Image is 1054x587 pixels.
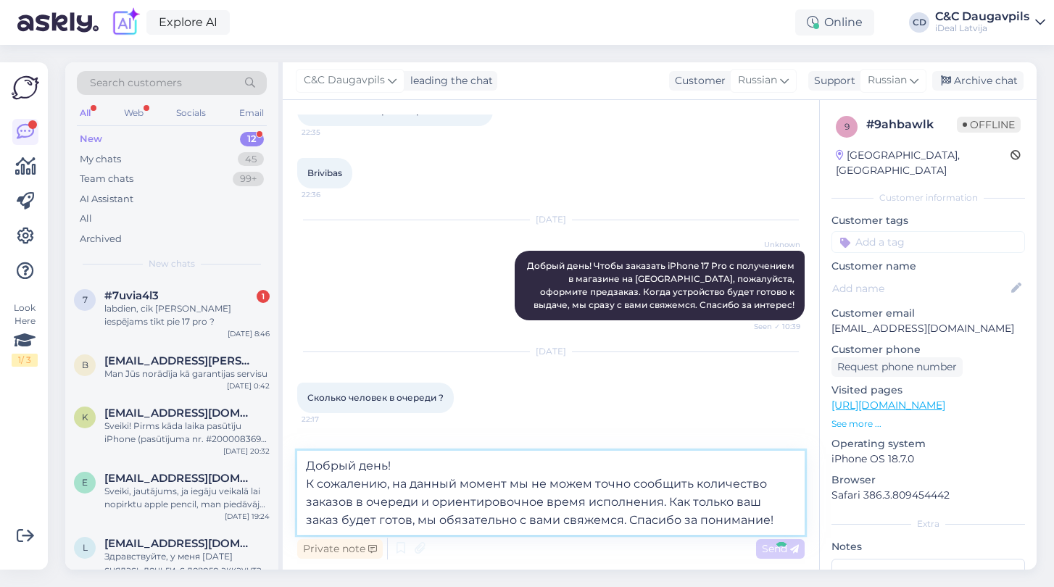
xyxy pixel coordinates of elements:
div: Sveiki, jautājums, ja iegāju veikalā lai nopirktu apple pencil, man piedāvāja divus modeļus, kas ... [104,485,270,511]
span: baiba.beate@outlook.com [104,354,255,367]
p: Safari 386.3.809454442 [831,488,1025,503]
div: 1 [257,290,270,303]
div: My chats [80,152,121,167]
span: #7uvia4l3 [104,289,159,302]
div: Archived [80,232,122,246]
span: Russian [738,72,777,88]
span: 22:35 [302,127,356,138]
span: New chats [149,257,195,270]
img: Askly Logo [12,74,39,101]
div: All [80,212,92,226]
span: Offline [957,117,1021,133]
input: Add name [832,280,1008,296]
div: AI Assistant [80,192,133,207]
div: New [80,132,102,146]
p: Customer name [831,259,1025,274]
span: Russian [868,72,907,88]
div: [DATE] 0:42 [227,380,270,391]
span: kkancane60@gmail.com [104,407,255,420]
div: Online [795,9,874,36]
div: Здравствуйте, у меня [DATE] снялась деньги, с левого аккаунта и это не мой аккаунт, я хочу что бы... [104,550,270,576]
div: Team chats [80,172,133,186]
span: 22:17 [302,414,356,425]
div: [DATE] 8:46 [228,328,270,339]
p: Browser [831,472,1025,488]
div: 1 / 3 [12,354,38,367]
div: labdien, cik [PERSON_NAME] iespējams tikt pie 17 pro ? [104,302,270,328]
a: Explore AI [146,10,230,35]
div: Support [808,73,855,88]
a: C&C DaugavpilsiDeal Latvija [935,11,1045,34]
p: Visited pages [831,383,1025,398]
span: Seen ✓ 10:39 [746,321,800,332]
input: Add a tag [831,231,1025,253]
span: b [82,359,88,370]
span: l [83,542,88,553]
span: Сколько человек в очереди ? [307,392,444,403]
p: See more ... [831,417,1025,430]
span: 7 [83,294,88,305]
span: Добрый день! Чтобы заказать iPhone 17 Pro с получением в магазине на [GEOGRAPHIC_DATA], пожалуйст... [527,260,797,310]
span: lerakmita@gmail.com [104,537,255,550]
div: [DATE] 20:32 [223,446,270,457]
div: [GEOGRAPHIC_DATA], [GEOGRAPHIC_DATA] [836,148,1011,178]
span: k [82,412,88,422]
div: Web [121,104,146,122]
div: All [77,104,94,122]
div: [DATE] [297,213,805,226]
span: e [82,477,88,488]
p: iPhone OS 18.7.0 [831,451,1025,467]
div: Look Here [12,301,38,367]
div: Sveiki! Pirms kāda laika pasūtīju iPhone (pasūtījuma nr. #2000083694 ). Vai, lūdzu, varat pateikt... [104,420,270,446]
div: iDeal Latvija [935,22,1029,34]
p: Notes [831,539,1025,554]
p: Operating system [831,436,1025,451]
a: [URL][DOMAIN_NAME] [831,399,945,412]
span: 9 [845,121,850,132]
p: [EMAIL_ADDRESS][DOMAIN_NAME] [831,321,1025,336]
div: Email [236,104,267,122]
p: Customer email [831,306,1025,321]
div: leading the chat [404,73,493,88]
span: Search customers [90,75,182,91]
div: Customer information [831,191,1025,204]
div: Man Jūs norādīja kā garantijas servisu [104,367,270,380]
div: Request phone number [831,357,963,377]
div: 99+ [233,172,264,186]
span: Brivibas [307,167,342,178]
div: Extra [831,517,1025,530]
img: explore-ai [110,7,141,38]
div: # 9ahbawlk [866,116,957,133]
p: Customer tags [831,213,1025,228]
span: 22:36 [302,189,356,200]
div: 12 [240,132,264,146]
div: [DATE] 19:24 [225,511,270,522]
p: Customer phone [831,342,1025,357]
div: Customer [669,73,726,88]
div: [DATE] [297,345,805,358]
div: C&C Daugavpils [935,11,1029,22]
span: Unknown [746,239,800,250]
div: 45 [238,152,264,167]
div: Socials [173,104,209,122]
div: Archive chat [932,71,1024,91]
span: C&C Daugavpils [304,72,385,88]
div: CD [909,12,929,33]
span: elizabeteplavina1@gmail.com [104,472,255,485]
